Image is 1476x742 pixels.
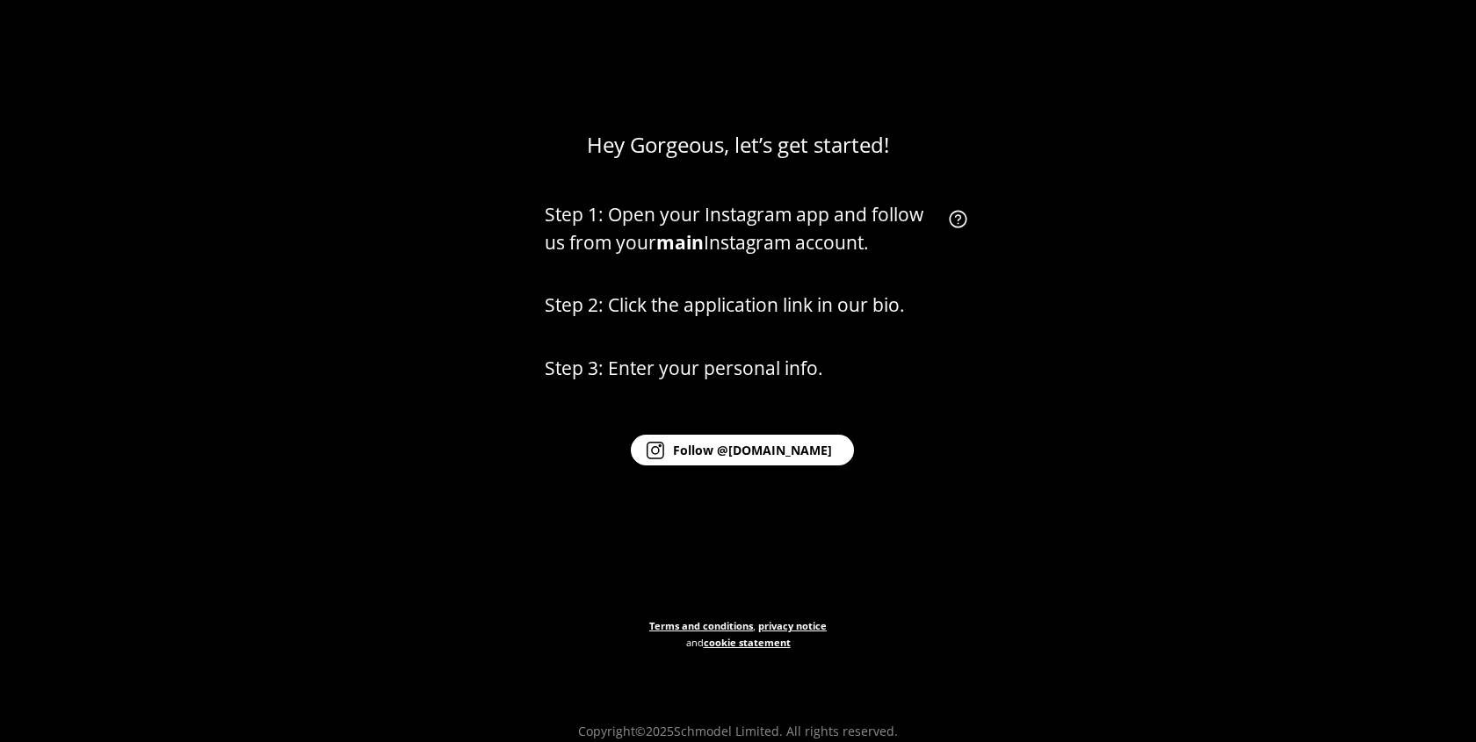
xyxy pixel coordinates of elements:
[545,201,940,256] p: Step 1: Open your Instagram app and follow us from your Instagram account.
[704,636,791,649] a: cookie statement
[545,355,975,383] p: Step 3: Enter your personal info.
[656,230,704,255] strong: main
[758,619,827,632] a: privacy notice
[545,292,975,320] p: Step 2: Click the application link in our bio.
[587,132,889,157] div: Hey Gorgeous, let’s get started!
[649,617,827,703] p: , and
[673,442,832,458] tspan: Follow @[DOMAIN_NAME]
[578,723,898,740] p: Copyright© 2025 Schmodel Limited. All rights reserved.
[649,619,753,632] a: Terms and conditions
[545,435,975,465] a: Follow @[DOMAIN_NAME]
